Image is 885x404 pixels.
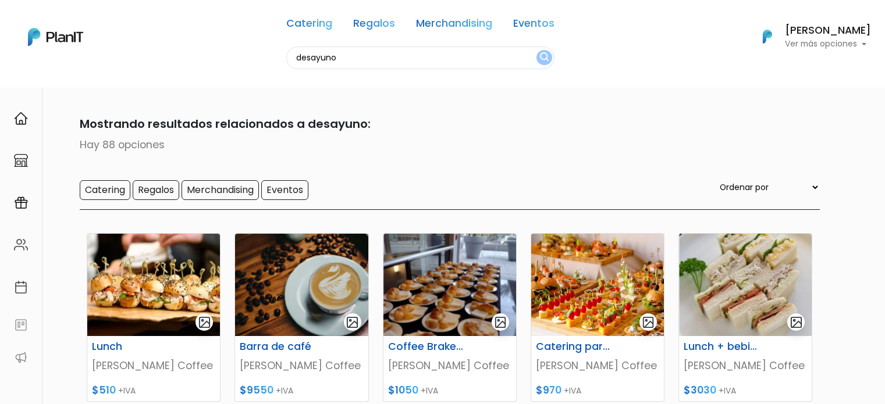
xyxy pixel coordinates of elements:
[536,383,561,397] span: $970
[381,341,473,353] h6: Coffee Brake saludable
[87,234,220,336] img: thumb_Captura_de_pantalla_2023-08-28_130647.jpg
[346,316,359,329] img: gallery-light
[785,40,871,48] p: Ver más opciones
[240,358,363,373] p: [PERSON_NAME] Coffee
[529,341,621,353] h6: Catering para 80
[536,358,659,373] p: [PERSON_NAME] Coffee
[234,233,368,402] a: gallery-light Barra de café [PERSON_NAME] Coffee $9550 +IVA
[748,22,871,52] button: PlanIt Logo [PERSON_NAME] Ver más opciones
[182,180,259,200] input: Merchandising
[790,316,803,329] img: gallery-light
[677,341,769,353] h6: Lunch + bebida
[678,233,812,402] a: gallery-light Lunch + bebida [PERSON_NAME] Coffee $3030 +IVA
[276,385,293,396] span: +IVA
[14,280,28,294] img: calendar-87d922413cdce8b2cf7b7f5f62616a5cf9e4887200fb71536465627b3292af00.svg
[785,26,871,36] h6: [PERSON_NAME]
[14,238,28,252] img: people-662611757002400ad9ed0e3c099ab2801c6687ba6c219adb57efc949bc21e19d.svg
[80,180,130,200] input: Catering
[87,233,221,402] a: gallery-light Lunch [PERSON_NAME] Coffee $510 +IVA
[14,351,28,364] img: partners-52edf745621dab592f3b2c58e3bca9d71375a7ef29c3b500c9f145b62cc070d4.svg
[133,180,179,200] input: Regalos
[494,316,507,329] img: gallery-light
[684,358,807,373] p: [PERSON_NAME] Coffee
[531,233,664,402] a: gallery-light Catering para 80 [PERSON_NAME] Coffee $970 +IVA
[564,385,581,396] span: +IVA
[388,358,511,373] p: [PERSON_NAME] Coffee
[421,385,438,396] span: +IVA
[240,383,273,397] span: $9550
[719,385,736,396] span: +IVA
[513,19,555,33] a: Eventos
[92,358,215,373] p: [PERSON_NAME] Coffee
[235,234,368,336] img: thumb_WhatsApp_Image_2023-07-03_at_09.49-PhotoRoom.png
[261,180,308,200] input: Eventos
[540,52,549,63] img: search_button-432b6d5273f82d61273b3651a40e1bd1b912527efae98b1b7a1b2c0702e16a8d.svg
[198,316,211,329] img: gallery-light
[286,19,332,33] a: Catering
[642,316,655,329] img: gallery-light
[66,137,820,152] p: Hay 88 opciones
[233,341,325,353] h6: Barra de café
[85,341,177,353] h6: Lunch
[684,383,716,397] span: $3030
[383,234,516,336] img: thumb_Captura_de_pantalla_2025-05-21_130003.png
[679,234,812,336] img: thumb_Captura_de_pantalla_2023-07-17_113544.jpg
[383,233,517,402] a: gallery-light Coffee Brake saludable [PERSON_NAME] Coffee $1050 +IVA
[66,115,820,133] p: Mostrando resultados relacionados a desayuno:
[92,383,116,397] span: $510
[286,47,555,69] input: Buscá regalos, desayunos, y más
[388,383,418,397] span: $1050
[416,19,492,33] a: Merchandising
[353,19,395,33] a: Regalos
[14,318,28,332] img: feedback-78b5a0c8f98aac82b08bfc38622c3050aee476f2c9584af64705fc4e61158814.svg
[755,24,780,49] img: PlanIt Logo
[14,153,28,167] img: marketplace-4ceaa7011d94191e9ded77b95e3339b90024bf715f7c57f8cf31f2d8c509eaba.svg
[14,112,28,126] img: home-e721727adea9d79c4d83392d1f703f7f8bce08238fde08b1acbfd93340b81755.svg
[14,196,28,210] img: campaigns-02234683943229c281be62815700db0a1741e53638e28bf9629b52c665b00959.svg
[531,234,664,336] img: thumb_Captura_de_pantalla_2023-08-28_125958.jpg
[28,28,83,46] img: PlanIt Logo
[118,385,136,396] span: +IVA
